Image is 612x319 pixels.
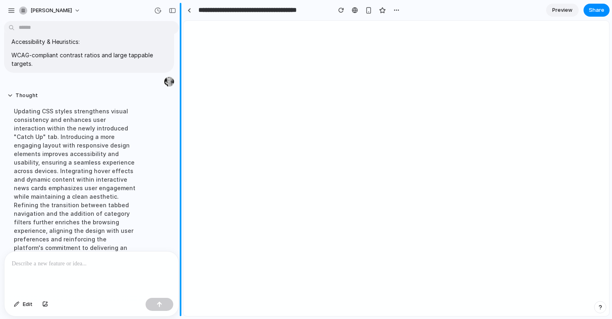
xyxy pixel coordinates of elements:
[546,4,579,17] a: Preview
[584,4,610,17] button: Share
[30,7,72,15] span: [PERSON_NAME]
[7,102,143,265] div: Updating CSS styles strengthens visual consistency and enhances user interaction within the newly...
[10,298,37,311] button: Edit
[11,51,167,68] p: WCAG-compliant contrast ratios and large tappable targets.
[23,300,33,308] span: Edit
[16,4,85,17] button: [PERSON_NAME]
[552,6,573,14] span: Preview
[589,6,604,14] span: Share
[11,37,167,46] p: Accessibility & Heuristics:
